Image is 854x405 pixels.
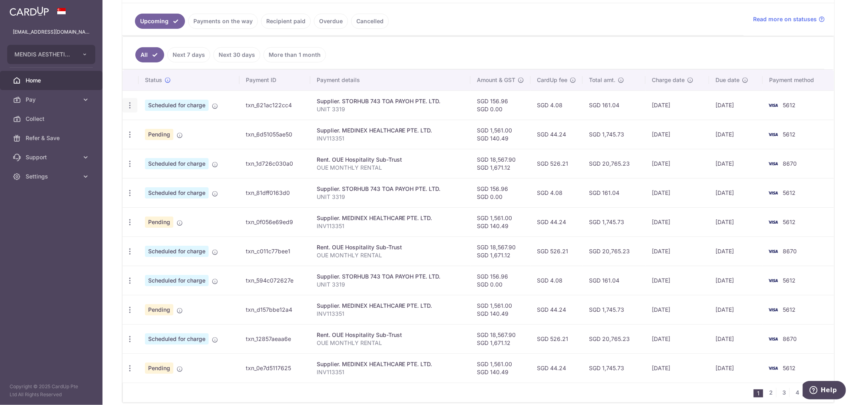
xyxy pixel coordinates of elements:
nav: pager [754,383,834,402]
div: Supplier. MEDINEX HEALTHCARE PTE. LTD. [317,302,464,310]
span: Scheduled for charge [145,275,209,286]
td: [DATE] [709,237,763,266]
a: 3 [780,388,789,397]
td: SGD 1,745.73 [583,207,645,237]
span: 8670 [783,248,797,255]
td: SGD 1,745.73 [583,295,645,324]
td: SGD 161.04 [583,178,645,207]
span: Home [26,76,78,84]
p: INV113351 [317,310,464,318]
span: MENDIS AESTHETICS PTE. LTD. [14,50,74,58]
td: [DATE] [645,237,709,266]
span: 5612 [783,131,796,138]
td: txn_0e7d5117625 [239,353,310,383]
span: Pending [145,129,173,140]
img: Bank Card [765,305,781,315]
td: [DATE] [645,207,709,237]
div: Supplier. STORHUB 743 TOA PAYOH PTE. LTD. [317,185,464,193]
td: [DATE] [709,266,763,295]
td: SGD 44.24 [530,120,583,149]
p: UNIT 3319 [317,105,464,113]
td: SGD 1,745.73 [583,353,645,383]
td: SGD 526.21 [530,237,583,266]
p: OUE MONTHLY RENTAL [317,339,464,347]
td: [DATE] [709,120,763,149]
span: Charge date [652,76,685,84]
td: [DATE] [709,353,763,383]
div: Supplier. MEDINEX HEALTHCARE PTE. LTD. [317,214,464,222]
img: Bank Card [765,188,781,198]
a: More than 1 month [263,47,326,62]
a: Next 7 days [167,47,210,62]
td: [DATE] [709,178,763,207]
img: Bank Card [765,334,781,344]
td: SGD 4.08 [530,90,583,120]
iframe: Opens a widget where you can find more information [803,381,846,401]
td: [DATE] [709,90,763,120]
span: Total amt. [589,76,615,84]
img: Bank Card [765,363,781,373]
span: Collect [26,115,78,123]
div: Rent. OUE Hospitality Sub-Trust [317,156,464,164]
p: INV113351 [317,222,464,230]
td: SGD 156.96 SGD 0.00 [470,178,530,207]
a: Upcoming [135,14,185,29]
td: [DATE] [645,178,709,207]
td: SGD 1,745.73 [583,120,645,149]
td: SGD 4.08 [530,178,583,207]
span: 5612 [783,277,796,284]
img: CardUp [10,6,49,16]
td: SGD 161.04 [583,90,645,120]
span: Amount & GST [477,76,515,84]
p: INV113351 [317,368,464,376]
td: SGD 156.96 SGD 0.00 [470,266,530,295]
p: OUE MONTHLY RENTAL [317,164,464,172]
td: txn_594c072627e [239,266,310,295]
td: SGD 1,561.00 SGD 140.49 [470,120,530,149]
td: txn_d157bbe12a4 [239,295,310,324]
span: Scheduled for charge [145,246,209,257]
span: Scheduled for charge [145,158,209,169]
td: SGD 1,561.00 SGD 140.49 [470,207,530,237]
td: SGD 1,561.00 SGD 140.49 [470,353,530,383]
td: txn_81dff0163d0 [239,178,310,207]
td: SGD 526.21 [530,324,583,353]
p: OUE MONTHLY RENTAL [317,251,464,259]
span: Scheduled for charge [145,100,209,111]
span: Pending [145,304,173,315]
a: Next 30 days [213,47,260,62]
span: 5612 [783,365,796,371]
div: Supplier. STORHUB 743 TOA PAYOH PTE. LTD. [317,97,464,105]
span: Pay [26,96,78,104]
span: Status [145,76,162,84]
span: 5612 [783,306,796,313]
td: SGD 44.24 [530,353,583,383]
td: [DATE] [645,324,709,353]
td: SGD 156.96 SGD 0.00 [470,90,530,120]
td: SGD 18,567.90 SGD 1,671.12 [470,324,530,353]
span: Pending [145,363,173,374]
td: txn_1d726c030a0 [239,149,310,178]
span: 5612 [783,189,796,196]
p: UNIT 3319 [317,281,464,289]
a: 2 [766,388,776,397]
td: txn_621ac122cc4 [239,90,310,120]
td: SGD 18,567.90 SGD 1,671.12 [470,149,530,178]
img: Bank Card [765,247,781,256]
span: 8670 [783,335,797,342]
th: Payment method [763,70,834,90]
a: Overdue [314,14,348,29]
span: Settings [26,172,78,180]
span: 8670 [783,160,797,167]
span: Support [26,153,78,161]
span: Refer & Save [26,134,78,142]
img: Bank Card [765,159,781,168]
td: [DATE] [645,120,709,149]
td: [DATE] [709,295,763,324]
td: SGD 20,765.23 [583,149,645,178]
th: Payment details [310,70,471,90]
button: MENDIS AESTHETICS PTE. LTD. [7,45,95,64]
td: [DATE] [645,149,709,178]
img: Bank Card [765,217,781,227]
